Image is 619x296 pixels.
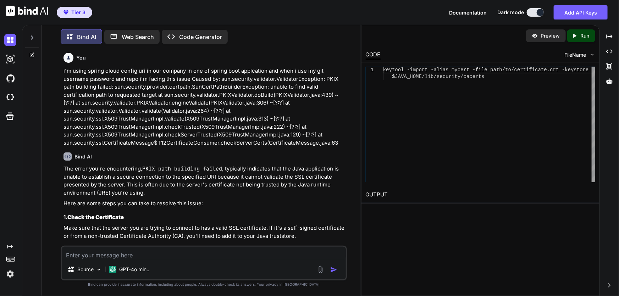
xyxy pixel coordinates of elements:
[554,5,608,19] button: Add API Keys
[316,266,325,274] img: attachment
[361,186,599,203] h2: OUTPUT
[366,51,381,59] div: CODE
[77,266,94,273] p: Source
[4,34,16,46] img: darkChat
[392,74,484,79] span: $JAVA_HOME/lib/security/cacerts
[449,9,487,16] button: Documentation
[57,7,92,18] button: premiumTier 3
[76,54,86,61] h6: You
[142,165,222,172] code: PKIX path building failed
[383,67,523,73] span: keytool -import -alias mycert -file path/to/cer
[77,33,96,41] p: Bind AI
[179,33,222,41] p: Code Generator
[74,153,92,160] h6: Bind AI
[589,52,595,58] img: chevron down
[366,67,374,73] div: 1
[330,266,337,273] img: icon
[63,213,346,222] h3: 1.
[63,10,68,15] img: premium
[497,9,524,16] span: Dark mode
[63,200,346,208] p: Here are some steps you can take to resolve this issue:
[122,33,154,41] p: Web Search
[119,266,149,273] p: GPT-4o min..
[61,282,347,287] p: Bind can provide inaccurate information, including about people. Always double-check its answers....
[63,165,346,197] p: The error you're encountering, , typically indicates that the Java application is unable to estab...
[63,224,346,240] p: Make sure that the server you are trying to connect to has a valid SSL certificate. If it's a sel...
[4,72,16,84] img: githubDark
[581,32,590,39] p: Run
[4,268,16,280] img: settings
[523,67,589,73] span: tificate.crt -keystore
[67,214,124,220] strong: Check the Certificate
[565,51,586,58] span: FileName
[6,6,48,16] img: Bind AI
[4,91,16,104] img: cloudideIcon
[541,32,560,39] p: Preview
[109,266,116,273] img: GPT-4o mini
[96,267,102,273] img: Pick Models
[71,9,85,16] span: Tier 3
[532,33,538,39] img: preview
[449,10,487,16] span: Documentation
[63,67,346,147] p: i'm using spring cloud config uri in our company in one of spring boot applcation and when i use ...
[4,53,16,65] img: darkAi-studio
